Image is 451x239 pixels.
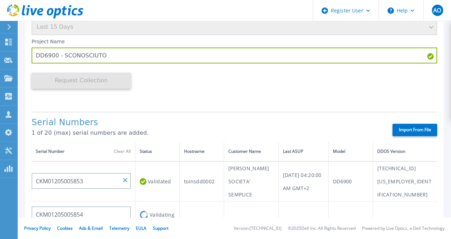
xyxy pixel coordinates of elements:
[32,73,131,89] button: Request Collection
[135,142,180,161] th: Status
[362,226,445,231] li: Powered by Live Optics, a Dell Technology
[32,206,131,222] input: Enter Serial Number
[329,161,373,201] td: DD6900
[136,225,146,231] a: EULA
[288,226,356,231] li: © 2025 Dell Inc. All Rights Reserved
[24,225,51,231] a: Privacy Policy
[373,142,438,161] th: DDOS Version
[32,39,65,44] label: Project Name
[373,161,438,201] td: [TECHNICAL_ID][US_EMPLOYER_IDENTIFICATION_NUMBER]
[32,118,380,128] h1: Serial Numbers
[180,161,224,201] td: toinsdd0002
[32,48,437,63] input: Enter Project Name
[278,142,328,161] th: Last ASUP
[392,124,437,136] label: Import From File
[57,225,73,231] a: Cookies
[224,142,279,161] th: Customer Name
[180,142,224,161] th: Hostname
[79,225,103,231] a: Ads & Email
[32,173,131,189] input: Enter Serial Number
[224,161,279,201] td: [PERSON_NAME] SOCIETA' SEMPLICE
[234,226,282,231] li: Version: [TECHNICAL_ID]
[278,161,328,201] td: [DATE] 04:20:00 AM GMT+2
[153,225,168,231] a: Support
[433,7,441,13] span: AO
[329,142,373,161] th: Model
[140,175,175,188] div: Validated
[32,130,380,136] p: 1 of 20 (max) serial numbers are added.
[140,208,175,221] div: Validating
[109,225,129,231] a: Telemetry
[36,148,131,155] div: Serial Number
